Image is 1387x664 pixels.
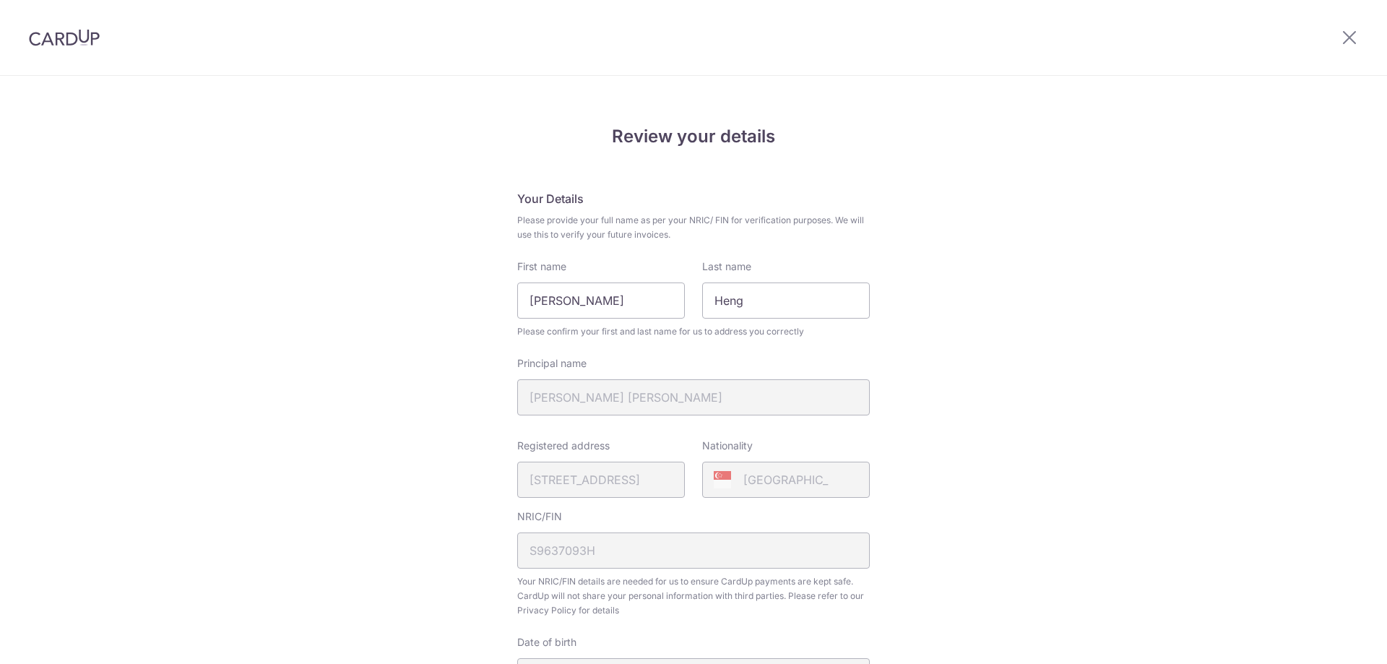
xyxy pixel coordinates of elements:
[702,259,751,274] label: Last name
[517,574,870,618] span: Your NRIC/FIN details are needed for us to ensure CardUp payments are kept safe. CardUp will not ...
[517,439,610,453] label: Registered address
[702,439,753,453] label: Nationality
[702,283,870,319] input: Last name
[517,190,870,207] h5: Your Details
[517,635,576,650] label: Date of birth
[517,324,870,339] span: Please confirm your first and last name for us to address you correctly
[517,213,870,242] span: Please provide your full name as per your NRIC/ FIN for verification purposes. We will use this t...
[517,124,870,150] h4: Review your details
[517,356,587,371] label: Principal name
[29,29,100,46] img: CardUp
[517,283,685,319] input: First Name
[517,509,562,524] label: NRIC/FIN
[517,259,566,274] label: First name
